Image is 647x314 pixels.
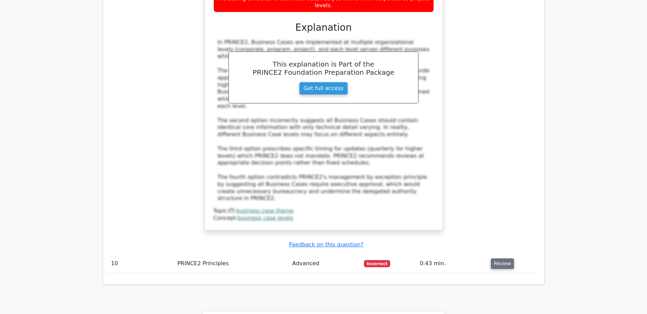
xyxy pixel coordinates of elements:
[290,254,361,273] td: Advanced
[108,254,175,273] td: 10
[299,82,348,95] a: Get full access
[238,215,293,221] a: business case levels
[218,22,430,33] h3: Explanation
[364,260,390,267] span: Incorrect
[236,208,293,214] a: business case theme
[289,241,363,248] a: Feedback on this question?
[175,254,290,273] td: PRINCE2 Principles
[417,254,488,273] td: 0:43 min.
[214,208,434,215] div: Topic:
[491,258,514,269] button: Review
[214,215,434,222] div: Concept:
[218,39,430,202] div: In PRINCE2, Business Cases are implemented at multiple organizational levels (corporate, program,...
